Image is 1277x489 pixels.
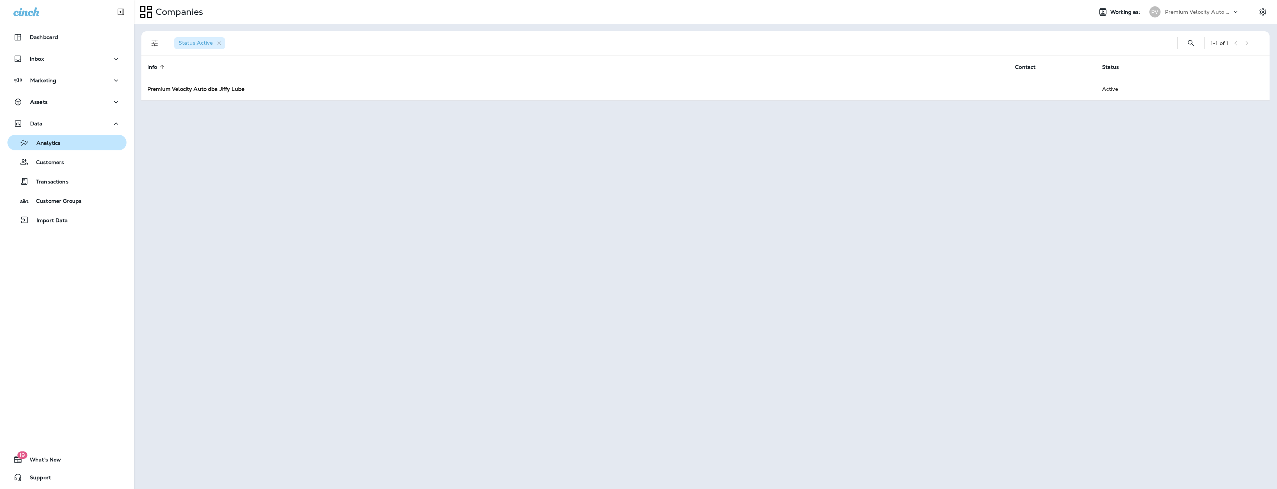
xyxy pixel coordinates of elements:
button: Collapse Sidebar [111,4,131,19]
button: Inbox [7,51,127,66]
span: Status [1102,64,1119,70]
span: 19 [17,451,27,459]
strong: Premium Velocity Auto dba Jiffy Lube [147,86,244,92]
p: Dashboard [30,34,58,40]
p: Marketing [30,77,56,83]
button: Data [7,116,127,131]
button: Assets [7,95,127,109]
span: Contact [1015,64,1045,70]
span: Info [147,64,157,70]
button: Support [7,470,127,485]
button: Import Data [7,212,127,228]
p: Data [30,121,43,127]
button: Marketing [7,73,127,88]
span: Status : Active [179,39,213,46]
span: Support [22,474,51,483]
span: Info [147,64,167,70]
button: Customer Groups [7,193,127,208]
button: 19What's New [7,452,127,467]
div: PV [1149,6,1161,17]
p: Premium Velocity Auto dba Jiffy Lube [1165,9,1232,15]
div: 1 - 1 of 1 [1211,40,1228,46]
button: Dashboard [7,30,127,45]
span: Status [1102,64,1129,70]
p: Companies [153,6,203,17]
p: Analytics [29,140,60,147]
div: Status:Active [174,37,225,49]
button: Customers [7,154,127,170]
p: Inbox [30,56,44,62]
p: Import Data [29,217,68,224]
span: Contact [1015,64,1036,70]
td: Active [1096,78,1183,100]
span: Working as: [1110,9,1142,15]
p: Transactions [29,179,68,186]
p: Customers [29,159,64,166]
button: Filters [147,36,162,51]
button: Settings [1256,5,1270,19]
p: Customer Groups [29,198,81,205]
span: What's New [22,457,61,466]
button: Analytics [7,135,127,150]
button: Transactions [7,173,127,189]
button: Search Companies [1184,36,1198,51]
p: Assets [30,99,48,105]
